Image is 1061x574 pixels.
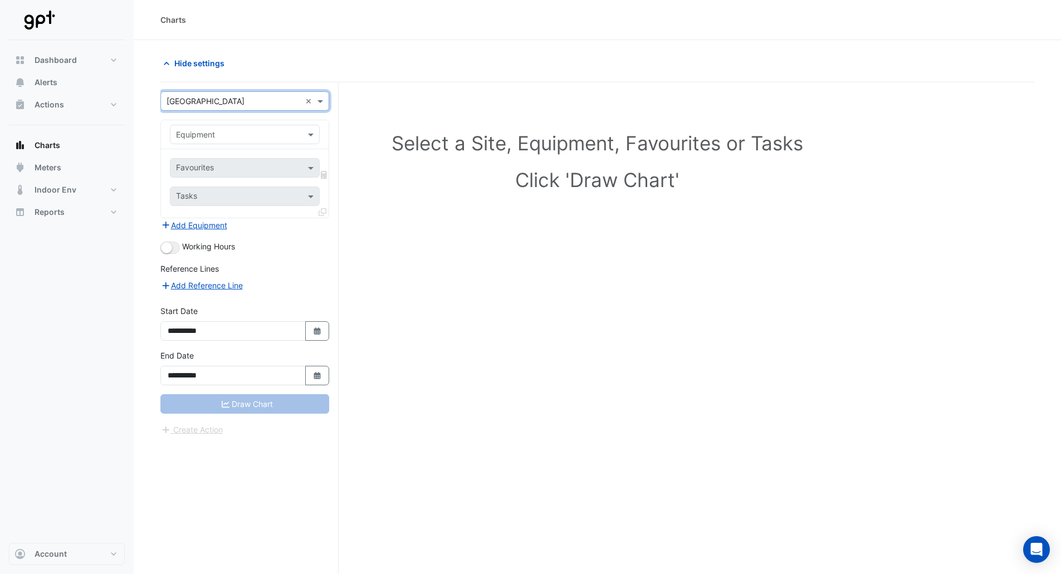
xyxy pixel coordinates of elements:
[185,131,1010,155] h1: Select a Site, Equipment, Favourites or Tasks
[9,134,125,156] button: Charts
[35,184,76,195] span: Indoor Env
[319,170,329,179] span: Choose Function
[13,9,63,31] img: Company Logo
[35,548,67,560] span: Account
[35,162,61,173] span: Meters
[160,279,243,292] button: Add Reference Line
[9,49,125,71] button: Dashboard
[14,77,26,88] app-icon: Alerts
[35,140,60,151] span: Charts
[312,371,322,380] fa-icon: Select Date
[14,184,26,195] app-icon: Indoor Env
[160,305,198,317] label: Start Date
[185,168,1010,192] h1: Click 'Draw Chart'
[174,190,197,204] div: Tasks
[1023,536,1050,563] div: Open Intercom Messenger
[319,207,326,217] span: Clone Favourites and Tasks from this Equipment to other Equipment
[9,71,125,94] button: Alerts
[14,55,26,66] app-icon: Dashboard
[35,77,57,88] span: Alerts
[9,156,125,179] button: Meters
[14,99,26,110] app-icon: Actions
[174,161,214,176] div: Favourites
[9,94,125,116] button: Actions
[35,55,77,66] span: Dashboard
[35,99,64,110] span: Actions
[312,326,322,336] fa-icon: Select Date
[160,14,186,26] div: Charts
[14,140,26,151] app-icon: Charts
[35,207,65,218] span: Reports
[160,219,228,232] button: Add Equipment
[14,207,26,218] app-icon: Reports
[305,95,315,107] span: Clear
[9,201,125,223] button: Reports
[9,179,125,201] button: Indoor Env
[174,57,224,69] span: Hide settings
[160,424,223,433] app-escalated-ticket-create-button: Please correct errors first
[160,263,219,274] label: Reference Lines
[160,350,194,361] label: End Date
[9,543,125,565] button: Account
[182,242,235,251] span: Working Hours
[160,53,232,73] button: Hide settings
[14,162,26,173] app-icon: Meters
